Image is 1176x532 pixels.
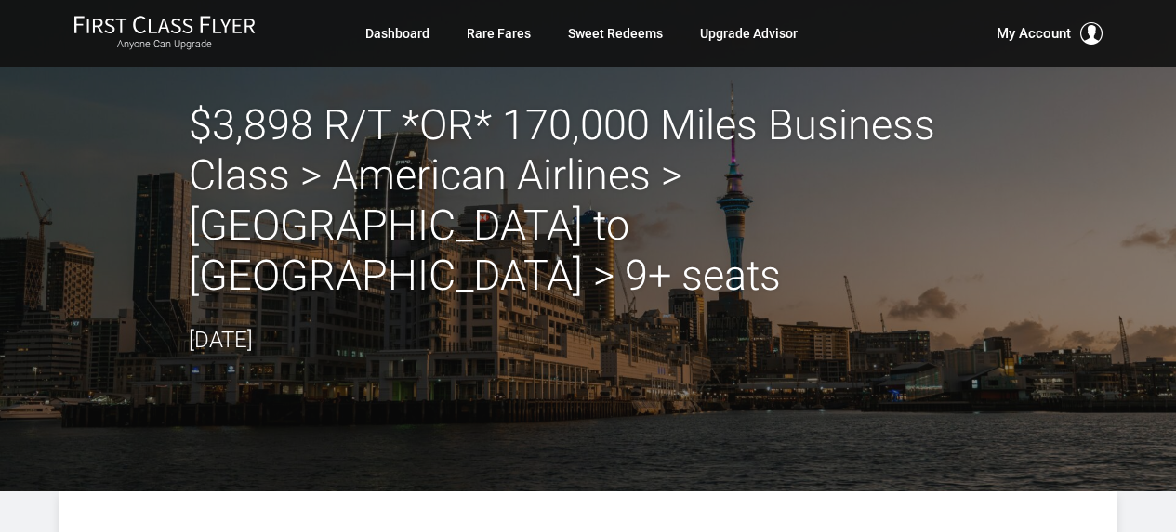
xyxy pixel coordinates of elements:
a: Sweet Redeems [568,17,663,50]
a: First Class FlyerAnyone Can Upgrade [73,15,256,52]
a: Upgrade Advisor [700,17,798,50]
a: Rare Fares [467,17,531,50]
span: My Account [997,22,1071,45]
a: Dashboard [365,17,429,50]
img: First Class Flyer [73,15,256,34]
button: My Account [997,22,1103,45]
small: Anyone Can Upgrade [73,38,256,51]
h2: $3,898 R/T *OR* 170,000 Miles Business Class > American Airlines > [GEOGRAPHIC_DATA] to [GEOGRAPH... [189,100,988,301]
time: [DATE] [189,327,253,353]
